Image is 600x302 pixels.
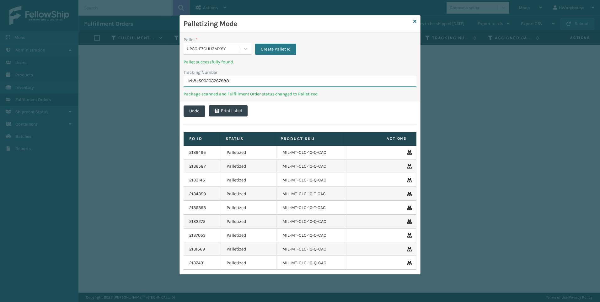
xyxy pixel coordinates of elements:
[277,201,347,215] td: MIL-MT-CLC-10-T-CAC
[184,69,217,76] label: Tracking Number
[221,229,277,242] td: Palletized
[277,256,347,270] td: MIL-MT-CLC-10-Q-CAC
[189,232,206,239] a: 2137053
[189,260,205,266] a: 2137431
[184,36,198,43] label: Pallet
[187,46,240,52] div: UPSG-F7CHH3MX9Y
[189,136,214,142] label: Fo Id
[226,136,269,142] label: Status
[277,187,347,201] td: MIL-MT-CLC-10-T-CAC
[407,192,410,196] i: Remove From Pallet
[221,173,277,187] td: Palletized
[407,164,410,169] i: Remove From Pallet
[407,150,410,155] i: Remove From Pallet
[407,206,410,210] i: Remove From Pallet
[221,201,277,215] td: Palletized
[221,215,277,229] td: Palletized
[277,173,347,187] td: MIL-MT-CLC-10-Q-CAC
[407,247,410,251] i: Remove From Pallet
[407,178,410,182] i: Remove From Pallet
[221,146,277,159] td: Palletized
[255,44,296,55] button: Create Pallet Id
[277,229,347,242] td: MIL-MT-CLC-10-Q-CAC
[184,59,296,65] p: Pallet successfully found.
[184,105,205,117] button: Undo
[189,191,206,197] a: 2134350
[221,159,277,173] td: Palletized
[189,163,206,170] a: 2136587
[221,256,277,270] td: Palletized
[277,215,347,229] td: MIL-MT-CLC-10-Q-CAC
[209,105,248,116] button: Print Label
[407,219,410,224] i: Remove From Pallet
[277,159,347,173] td: MIL-MT-CLC-10-Q-CAC
[184,19,411,29] h3: Palletizing Mode
[221,242,277,256] td: Palletized
[221,187,277,201] td: Palletized
[281,136,337,142] label: Product SKU
[189,246,205,252] a: 2131569
[277,146,347,159] td: MIL-MT-CLC-10-Q-CAC
[277,242,347,256] td: MIL-MT-CLC-10-Q-CAC
[346,133,410,144] span: Actions
[407,233,410,238] i: Remove From Pallet
[189,218,206,225] a: 2132275
[407,261,410,265] i: Remove From Pallet
[189,177,205,183] a: 2133145
[189,149,206,156] a: 2136495
[184,91,416,97] p: Package scanned and Fulfillment Order status changed to Palletized.
[189,205,206,211] a: 2136393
